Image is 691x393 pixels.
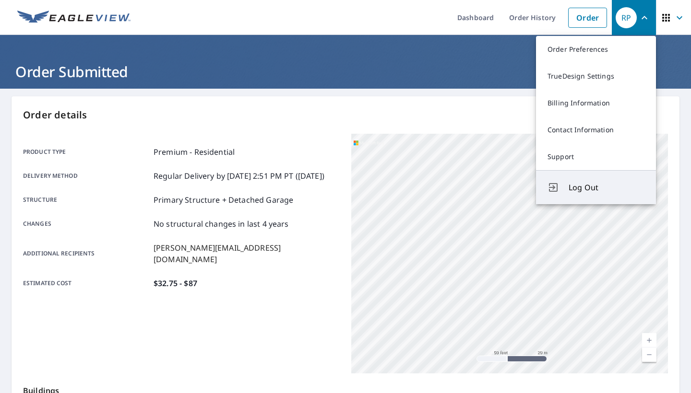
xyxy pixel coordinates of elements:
p: Estimated cost [23,277,150,289]
a: Order Preferences [536,36,656,63]
a: Billing Information [536,90,656,116]
p: Product type [23,146,150,158]
a: Current Level 19, Zoom Out [642,347,656,362]
p: $32.75 - $87 [154,277,197,289]
p: Primary Structure + Detached Garage [154,194,293,206]
p: Changes [23,218,150,230]
a: Current Level 19, Zoom In [642,333,656,347]
p: Regular Delivery by [DATE] 2:51 PM PT ([DATE]) [154,170,324,182]
p: [PERSON_NAME][EMAIL_ADDRESS][DOMAIN_NAME] [154,242,340,265]
div: RP [616,7,637,28]
span: Log Out [569,182,644,193]
h1: Order Submitted [12,62,679,81]
p: Order details [23,108,668,122]
p: Additional recipients [23,242,150,265]
p: Structure [23,194,150,206]
p: No structural changes in last 4 years [154,218,289,230]
a: Support [536,143,656,170]
button: Log Out [536,170,656,204]
p: Premium - Residential [154,146,235,158]
img: EV Logo [17,11,131,25]
a: Contact Information [536,116,656,143]
p: Delivery method [23,170,150,182]
a: Order [568,8,607,28]
a: TrueDesign Settings [536,63,656,90]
